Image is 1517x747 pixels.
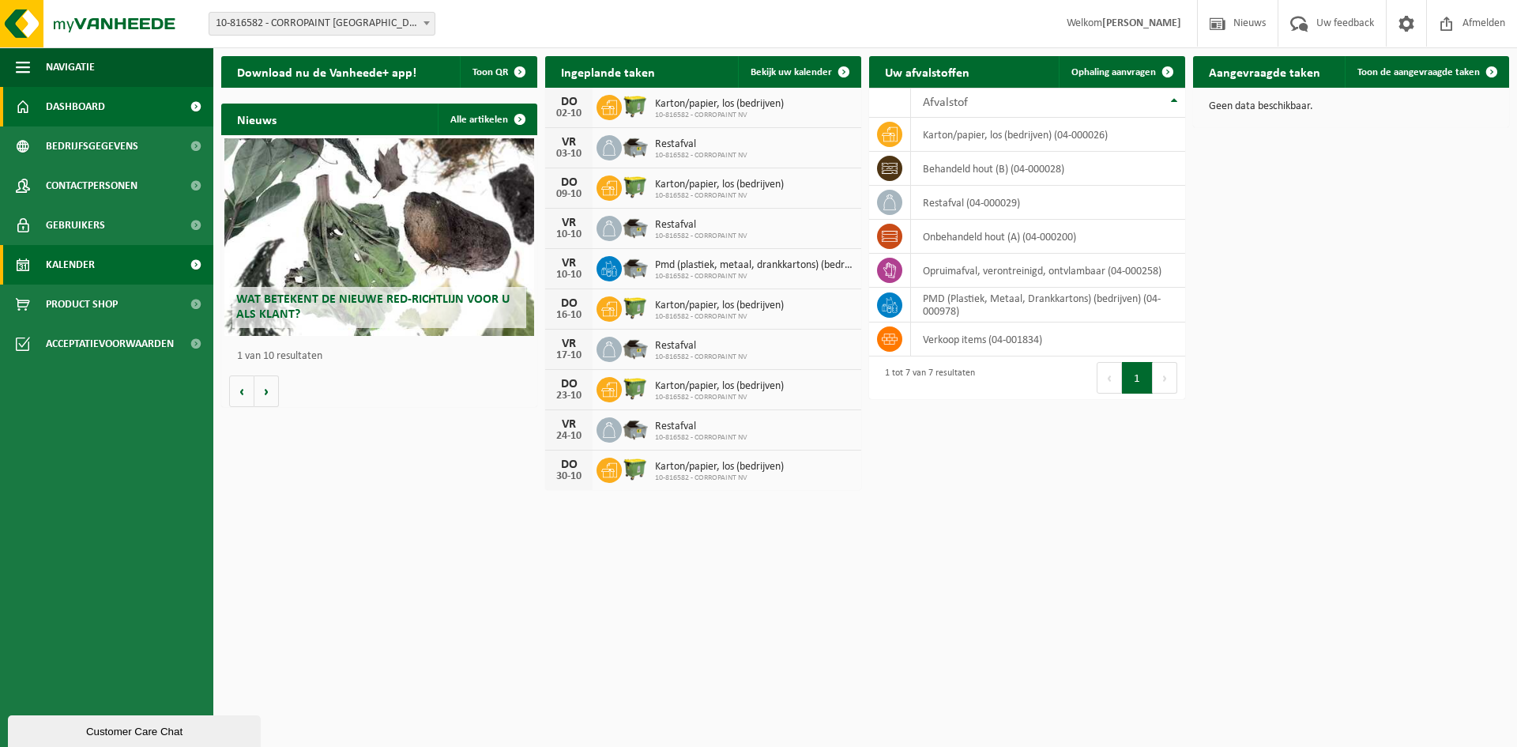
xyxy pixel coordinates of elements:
[46,285,118,324] span: Product Shop
[221,56,432,87] h2: Download nu de Vanheede+ app!
[1059,56,1184,88] a: Ophaling aanvragen
[911,288,1185,323] td: PMD (Plastiek, Metaal, Drankkartons) (bedrijven) (04-000978)
[46,126,138,166] span: Bedrijfsgegevens
[46,245,95,285] span: Kalender
[553,378,585,390] div: DO
[209,12,435,36] span: 10-816582 - CORROPAINT NV - ANTWERPEN
[655,272,853,281] span: 10-816582 - CORROPAINT NV
[237,351,529,362] p: 1 van 10 resultaten
[553,229,585,240] div: 10-10
[751,67,832,77] span: Bekijk uw kalender
[622,334,649,361] img: WB-5000-GAL-GY-01
[911,186,1185,220] td: restafval (04-000029)
[553,149,585,160] div: 03-10
[911,323,1185,357] td: verkoop items (04-001834)
[438,104,536,135] a: Alle artikelen
[553,189,585,200] div: 09-10
[46,87,105,126] span: Dashboard
[236,293,510,321] span: Wat betekent de nieuwe RED-richtlijn voor u als klant?
[622,173,649,200] img: WB-1100-HPE-GN-50
[46,47,95,87] span: Navigatie
[738,56,860,88] a: Bekijk uw kalender
[622,133,649,160] img: WB-5000-GAL-GY-01
[655,461,784,473] span: Karton/papier, los (bedrijven)
[655,138,747,151] span: Restafval
[46,166,137,206] span: Contactpersonen
[553,431,585,442] div: 24-10
[254,375,279,407] button: Volgende
[655,98,784,111] span: Karton/papier, los (bedrijven)
[622,375,649,402] img: WB-1100-HPE-GN-50
[655,219,747,232] span: Restafval
[553,108,585,119] div: 02-10
[46,324,174,364] span: Acceptatievoorwaarden
[1071,67,1156,77] span: Ophaling aanvragen
[229,375,254,407] button: Vorige
[911,220,1185,254] td: onbehandeld hout (A) (04-000200)
[655,232,747,241] span: 10-816582 - CORROPAINT NV
[209,13,435,35] span: 10-816582 - CORROPAINT NV - ANTWERPEN
[622,455,649,482] img: WB-1100-HPE-GN-50
[655,179,784,191] span: Karton/papier, los (bedrijven)
[622,415,649,442] img: WB-5000-GAL-GY-01
[553,270,585,281] div: 10-10
[655,473,784,483] span: 10-816582 - CORROPAINT NV
[877,360,975,395] div: 1 tot 7 van 7 resultaten
[655,380,784,393] span: Karton/papier, los (bedrijven)
[1345,56,1508,88] a: Toon de aangevraagde taken
[655,340,747,353] span: Restafval
[46,206,105,245] span: Gebruikers
[923,96,968,109] span: Afvalstof
[1122,362,1153,394] button: 1
[622,92,649,119] img: WB-1100-HPE-GN-50
[553,136,585,149] div: VR
[553,458,585,471] div: DO
[553,217,585,229] div: VR
[553,390,585,402] div: 23-10
[8,712,264,747] iframe: chat widget
[553,176,585,189] div: DO
[224,138,534,336] a: Wat betekent de nieuwe RED-richtlijn voor u als klant?
[655,300,784,312] span: Karton/papier, los (bedrijven)
[655,433,747,443] span: 10-816582 - CORROPAINT NV
[655,421,747,433] span: Restafval
[553,310,585,321] div: 16-10
[655,259,853,272] span: Pmd (plastiek, metaal, drankkartons) (bedrijven)
[622,213,649,240] img: WB-5000-GAL-GY-01
[553,257,585,270] div: VR
[1097,362,1122,394] button: Previous
[1357,67,1480,77] span: Toon de aangevraagde taken
[1209,101,1493,112] p: Geen data beschikbaar.
[1193,56,1336,87] h2: Aangevraagde taken
[622,254,649,281] img: WB-5000-GAL-GY-01
[911,152,1185,186] td: behandeld hout (B) (04-000028)
[221,104,292,134] h2: Nieuws
[655,353,747,362] span: 10-816582 - CORROPAINT NV
[460,56,536,88] button: Toon QR
[472,67,508,77] span: Toon QR
[553,297,585,310] div: DO
[655,191,784,201] span: 10-816582 - CORROPAINT NV
[911,118,1185,152] td: karton/papier, los (bedrijven) (04-000026)
[655,393,784,402] span: 10-816582 - CORROPAINT NV
[553,350,585,361] div: 17-10
[911,254,1185,288] td: opruimafval, verontreinigd, ontvlambaar (04-000258)
[655,111,784,120] span: 10-816582 - CORROPAINT NV
[553,338,585,350] div: VR
[553,471,585,482] div: 30-10
[1102,17,1181,29] strong: [PERSON_NAME]
[655,151,747,160] span: 10-816582 - CORROPAINT NV
[655,312,784,322] span: 10-816582 - CORROPAINT NV
[545,56,671,87] h2: Ingeplande taken
[553,96,585,108] div: DO
[1153,362,1177,394] button: Next
[553,418,585,431] div: VR
[622,294,649,321] img: WB-1100-HPE-GN-50
[869,56,985,87] h2: Uw afvalstoffen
